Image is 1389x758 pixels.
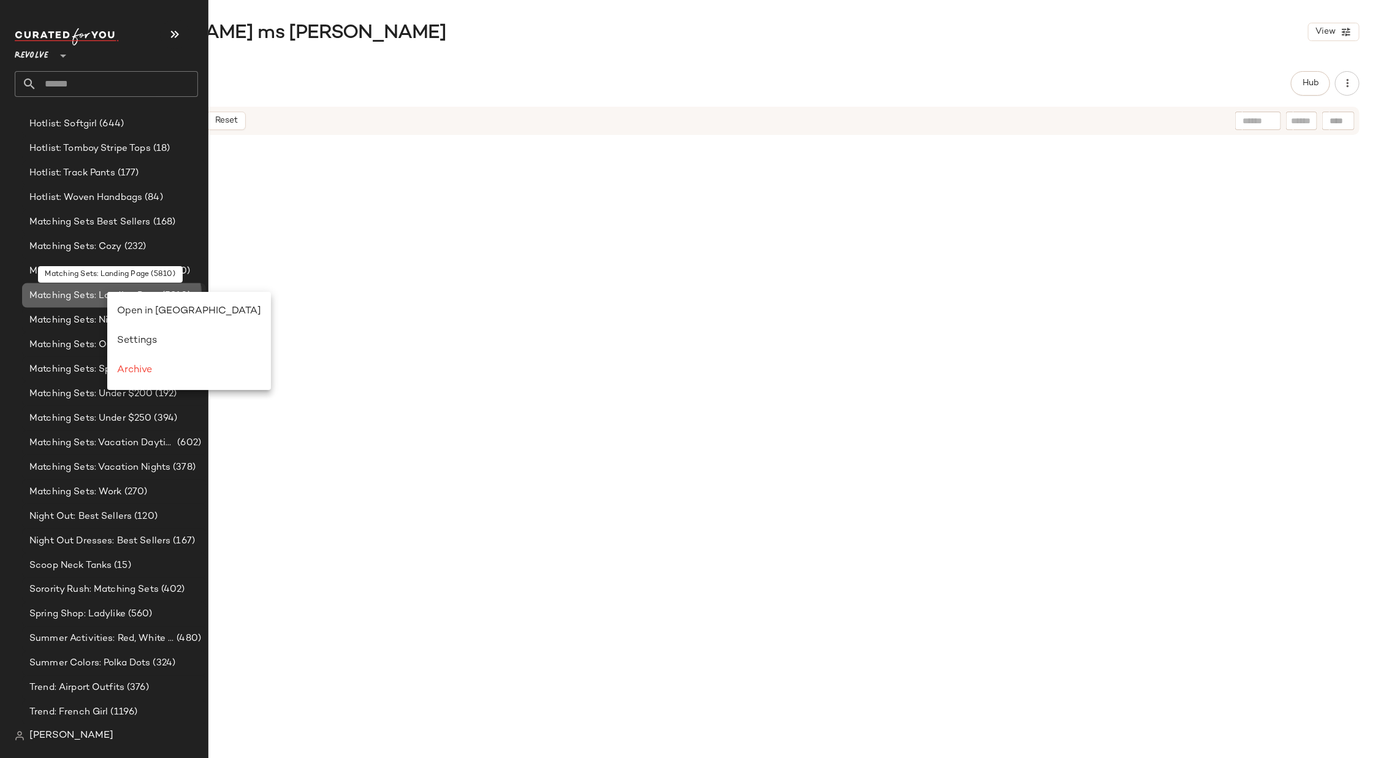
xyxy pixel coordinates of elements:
[159,583,185,597] span: (402)
[29,608,126,622] span: Spring Shop: Ladylike
[1302,78,1319,88] span: Hub
[115,166,139,180] span: (177)
[29,583,159,597] span: Sorority Rush: Matching Sets
[1308,23,1360,41] button: View
[29,510,132,524] span: Night Out: Best Sellers
[29,362,177,377] span: Matching Sets: Special Occasion
[29,657,151,671] span: Summer Colors: Polka Dots
[29,240,122,254] span: Matching Sets: Cozy
[126,608,153,622] span: (560)
[29,166,115,180] span: Hotlist: Track Pants
[177,362,201,377] span: (124)
[151,215,176,229] span: (168)
[159,289,191,303] span: (5810)
[29,387,153,401] span: Matching Sets: Under $200
[96,21,446,45] span: [PERSON_NAME] ms [PERSON_NAME]
[29,436,175,450] span: Matching Sets: Vacation Daytime
[153,387,177,401] span: (192)
[29,706,108,720] span: Trend: French Girl
[29,412,152,426] span: Matching Sets: Under $250
[122,240,147,254] span: (232)
[1315,27,1336,37] span: View
[143,313,168,327] span: (596)
[29,264,164,278] span: Matching Sets: Everyday Ease
[15,42,48,64] span: Revolve
[124,681,149,695] span: (376)
[29,729,113,743] span: [PERSON_NAME]
[170,461,196,475] span: (378)
[207,112,246,130] button: Reset
[29,559,112,573] span: Scoop Neck Tanks
[151,657,176,671] span: (324)
[152,412,178,426] span: (394)
[108,706,138,720] span: (1196)
[1291,71,1330,96] button: Hub
[214,116,237,126] span: Reset
[29,461,170,475] span: Matching Sets: Vacation Nights
[122,485,148,499] span: (270)
[15,731,25,741] img: svg%3e
[97,117,124,131] span: (644)
[175,338,201,352] span: (244)
[15,28,119,45] img: cfy_white_logo.C9jOOHJF.svg
[29,313,143,327] span: Matching Sets: Night Out
[29,289,159,303] span: Matching Sets: Landing Page
[132,510,158,524] span: (120)
[164,264,191,278] span: (330)
[29,632,174,646] span: Summer Activities: Red, White & Cute
[112,559,131,573] span: (15)
[175,436,201,450] span: (602)
[29,191,142,205] span: Hotlist: Woven Handbags
[29,215,151,229] span: Matching Sets Best Sellers
[29,117,97,131] span: Hotlist: Softgirl
[29,142,151,156] span: Hotlist: Tomboy Stripe Tops
[29,338,175,352] span: Matching Sets: Our Summer Picks
[151,142,170,156] span: (18)
[29,534,170,548] span: Night Out Dresses: Best Sellers
[29,681,124,695] span: Trend: Airport Outfits
[174,632,201,646] span: (480)
[142,191,163,205] span: (84)
[170,534,195,548] span: (167)
[29,485,122,499] span: Matching Sets: Work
